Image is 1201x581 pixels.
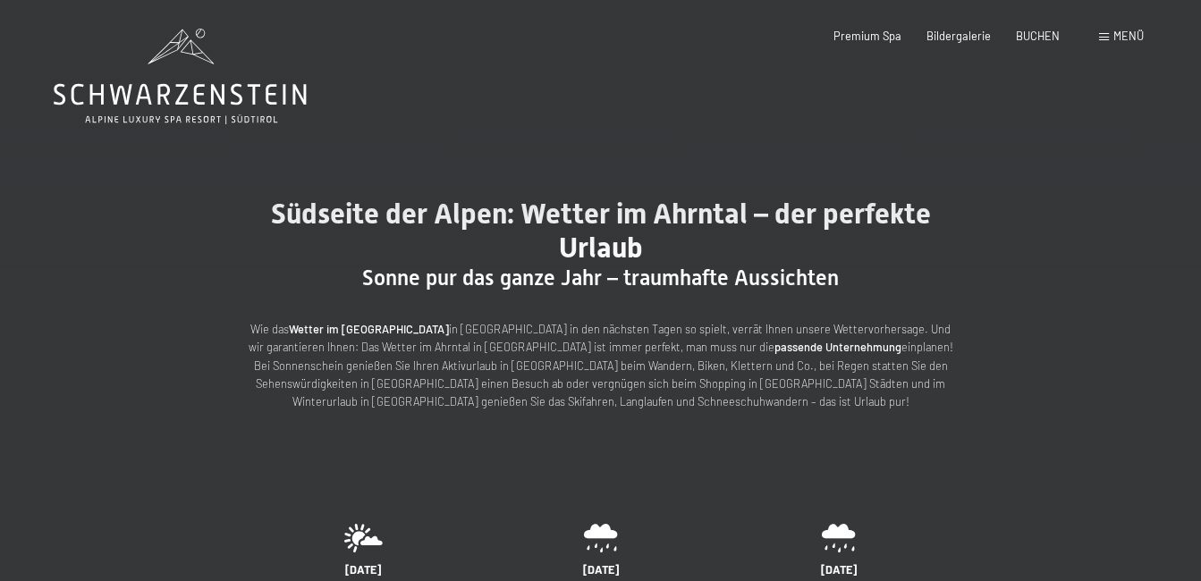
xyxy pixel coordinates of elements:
a: Bildergalerie [926,29,991,43]
a: BUCHEN [1016,29,1060,43]
p: Wie das in [GEOGRAPHIC_DATA] in den nächsten Tagen so spielt, verrät Ihnen unsere Wettervorhersag... [243,320,959,411]
span: Südseite der Alpen: Wetter im Ahrntal – der perfekte Urlaub [271,197,931,265]
span: [DATE] [345,562,381,577]
strong: passende Unternehmung [774,340,901,354]
span: Menü [1113,29,1144,43]
span: [DATE] [821,562,857,577]
span: Sonne pur das ganze Jahr – traumhafte Aussichten [362,265,839,290]
span: [DATE] [583,562,619,577]
strong: Wetter im [GEOGRAPHIC_DATA] [289,322,449,336]
a: Premium Spa [833,29,901,43]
